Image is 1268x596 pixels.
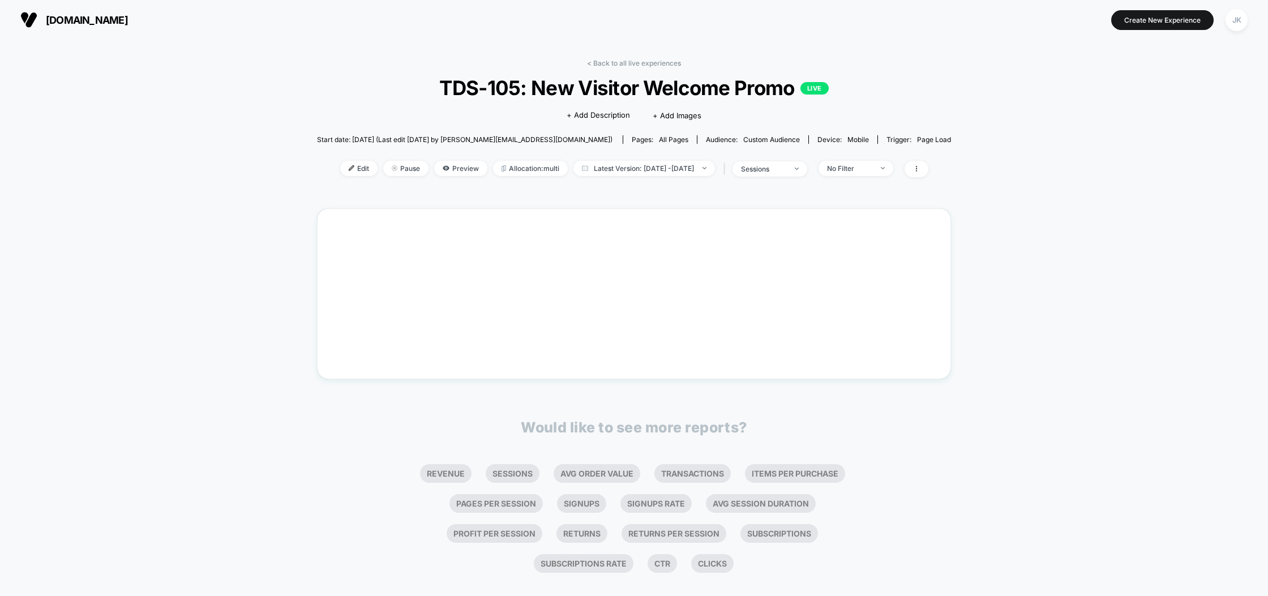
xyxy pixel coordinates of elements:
li: Avg Order Value [554,464,640,483]
span: TDS-105: New Visitor Welcome Promo [349,76,919,100]
img: rebalance [502,165,506,171]
button: JK [1222,8,1251,32]
img: edit [349,165,354,171]
span: | [721,161,732,177]
p: Would like to see more reports? [521,419,747,436]
div: Trigger: [886,135,951,144]
li: Transactions [654,464,731,483]
li: Profit Per Session [447,524,542,543]
span: all pages [659,135,688,144]
span: [DOMAIN_NAME] [46,14,128,26]
li: Revenue [420,464,472,483]
div: Audience: [706,135,800,144]
span: Latest Version: [DATE] - [DATE] [573,161,715,176]
span: Device: [808,135,877,144]
li: Avg Session Duration [706,494,816,513]
li: Pages Per Session [449,494,543,513]
img: calendar [582,165,588,171]
span: Allocation: multi [493,161,568,176]
img: end [881,167,885,169]
button: Create New Experience [1111,10,1214,30]
div: No Filter [827,164,872,173]
img: Visually logo [20,11,37,28]
li: Signups Rate [620,494,692,513]
img: end [702,167,706,169]
li: Returns Per Session [622,524,726,543]
li: Items Per Purchase [745,464,845,483]
li: Ctr [648,554,677,573]
span: Custom Audience [743,135,800,144]
li: Subscriptions [740,524,818,543]
span: + Add Images [653,111,701,120]
li: Clicks [691,554,734,573]
span: Page Load [917,135,951,144]
span: mobile [847,135,869,144]
div: Pages: [632,135,688,144]
div: sessions [741,165,786,173]
li: Sessions [486,464,539,483]
span: Preview [434,161,487,176]
span: Edit [340,161,378,176]
span: + Add Description [567,110,630,121]
button: [DOMAIN_NAME] [17,11,131,29]
span: Start date: [DATE] (Last edit [DATE] by [PERSON_NAME][EMAIL_ADDRESS][DOMAIN_NAME]) [317,135,612,144]
li: Returns [556,524,607,543]
a: < Back to all live experiences [587,59,681,67]
li: Subscriptions Rate [534,554,633,573]
img: end [392,165,397,171]
span: Pause [383,161,429,176]
p: LIVE [800,82,829,95]
img: end [795,168,799,170]
li: Signups [557,494,606,513]
div: JK [1226,9,1248,31]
